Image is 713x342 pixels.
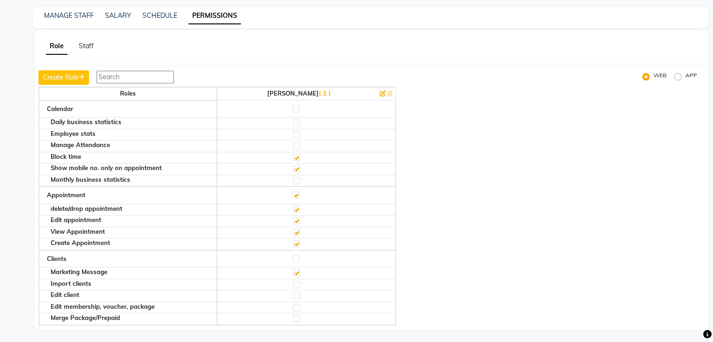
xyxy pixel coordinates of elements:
div: delete/drop appointment [51,206,217,212]
div: Edit client [51,292,217,298]
div: Edit membership, voucher, package [51,304,217,310]
a: Staff [79,42,94,50]
input: Search [97,71,174,83]
span: ( 1 ) [319,89,331,97]
div: Manage Attendance [51,142,217,148]
div: Edit appointment [51,217,217,223]
div: Import clients [51,281,217,287]
a: Role [46,38,68,55]
div: Marketing Message [51,269,217,275]
button: Create Role [38,70,89,85]
div: Merge Package/Prepaid [51,315,217,321]
div: View Appointment [51,229,217,235]
div: Appointment [47,191,209,200]
div: Clients [47,254,209,264]
label: WEB [653,71,667,82]
div: Monthly business statistics [51,177,217,183]
a: SALARY [105,11,131,20]
div: Calendar [47,104,209,114]
div: Block time [51,154,217,160]
div: Create Appointment [51,240,217,246]
a: MANAGE STAFF [44,11,94,20]
a: SCHEDULE [143,11,177,20]
th: [PERSON_NAME] [217,87,395,100]
div: Employee stats [51,131,217,137]
div: Show mobile no. only on appointment [51,165,217,171]
a: PERMISSIONS [188,7,241,24]
div: Daily business statistics [51,119,217,125]
th: Roles [39,87,217,100]
label: APP [685,71,697,82]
